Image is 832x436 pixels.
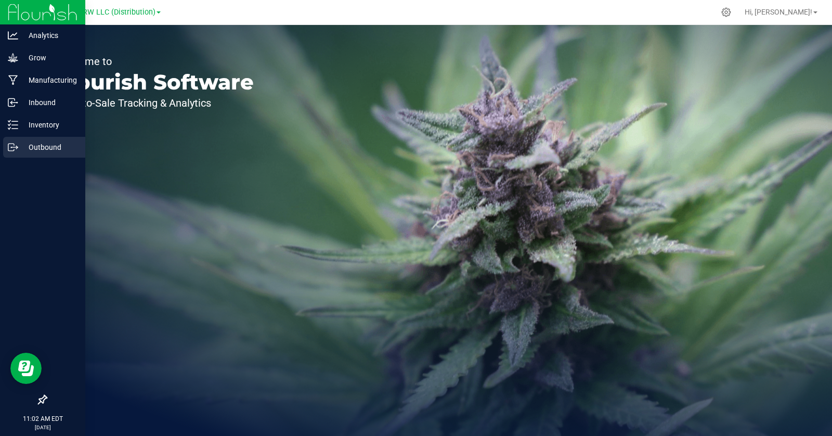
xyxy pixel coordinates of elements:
[5,414,81,424] p: 11:02 AM EDT
[18,29,81,42] p: Analytics
[745,8,812,16] span: Hi, [PERSON_NAME]!
[18,96,81,109] p: Inbound
[5,424,81,431] p: [DATE]
[8,53,18,63] inline-svg: Grow
[8,142,18,152] inline-svg: Outbound
[56,56,254,67] p: Welcome to
[18,119,81,131] p: Inventory
[56,98,254,108] p: Seed-to-Sale Tracking & Analytics
[18,52,81,64] p: Grow
[720,7,733,17] div: Manage settings
[8,97,18,108] inline-svg: Inbound
[8,120,18,130] inline-svg: Inventory
[56,72,254,93] p: Flourish Software
[8,30,18,41] inline-svg: Analytics
[52,8,155,17] span: ZIZ NY GRW LLC (Distribution)
[18,74,81,86] p: Manufacturing
[10,353,42,384] iframe: Resource center
[18,141,81,153] p: Outbound
[8,75,18,85] inline-svg: Manufacturing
